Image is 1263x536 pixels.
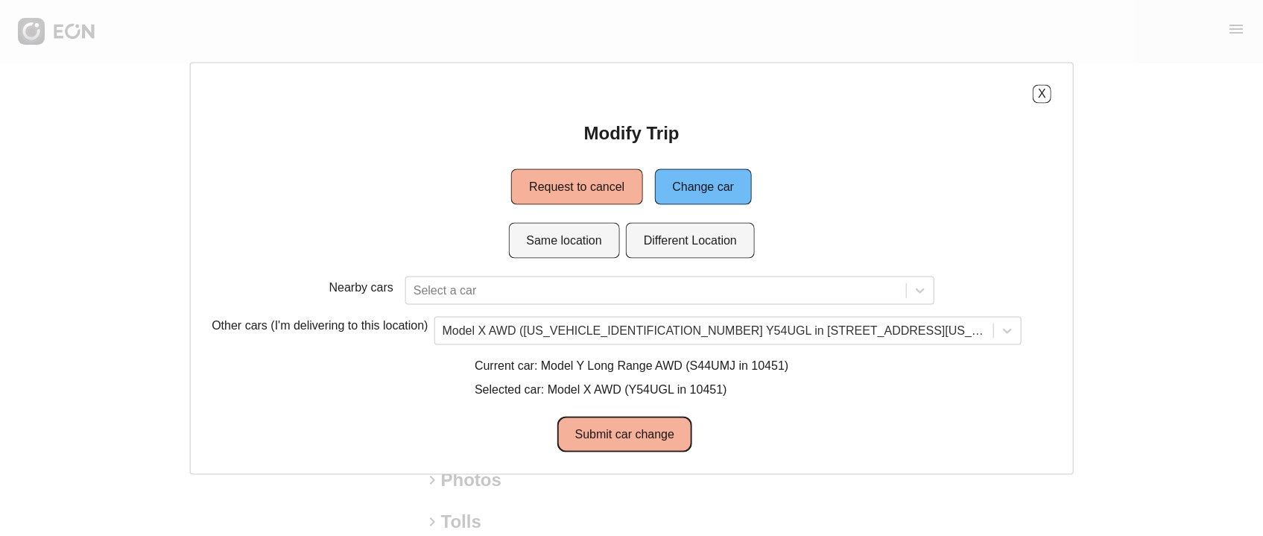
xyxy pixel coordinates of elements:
button: Submit car change [557,416,692,452]
h2: Modify Trip [584,121,680,145]
button: Same location [508,222,619,258]
p: Selected car: Model X AWD (Y54UGL in 10451) [475,380,788,398]
p: Other cars (I'm delivering to this location) [212,316,428,338]
button: Change car [654,168,752,204]
button: Request to cancel [511,168,642,204]
p: Nearby cars [329,278,393,296]
p: Current car: Model Y Long Range AWD (S44UMJ in 10451) [475,356,788,374]
button: X [1033,84,1051,103]
button: Different Location [626,222,755,258]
